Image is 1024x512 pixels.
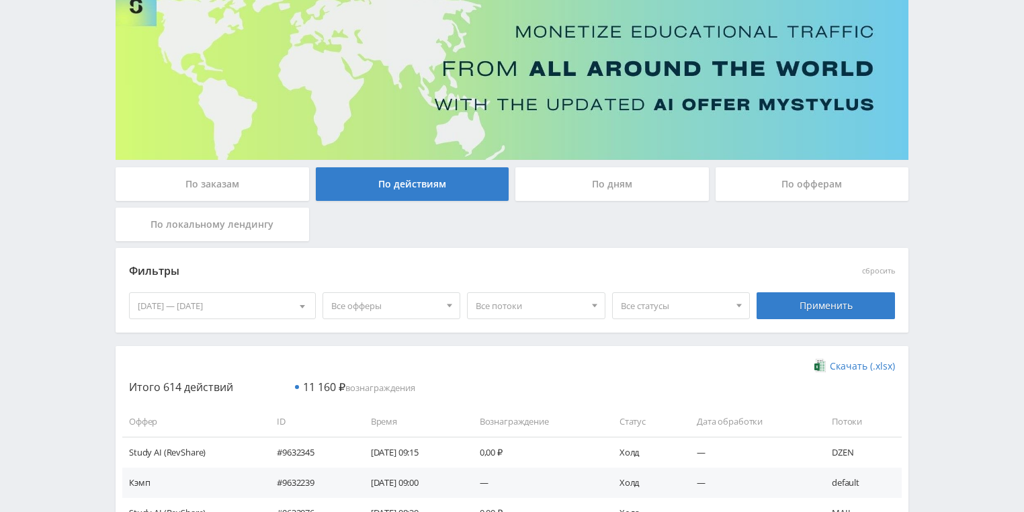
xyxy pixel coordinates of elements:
div: Фильтры [129,261,702,282]
td: Дата обработки [683,407,818,437]
td: #9632345 [263,437,357,467]
td: Статус [606,407,683,437]
div: По действиям [316,167,509,201]
span: Все статусы [621,293,730,318]
td: Холд [606,437,683,467]
span: 11 160 ₽ [303,380,345,394]
div: По офферам [716,167,909,201]
div: [DATE] — [DATE] [130,293,315,318]
div: По локальному лендингу [116,208,309,241]
td: — [683,437,818,467]
td: DZEN [818,437,902,467]
td: Время [357,407,466,437]
td: ID [263,407,357,437]
div: По заказам [116,167,309,201]
span: вознаграждения [303,382,415,394]
td: [DATE] 09:00 [357,468,466,498]
span: Скачать (.xlsx) [830,361,895,372]
div: Применить [757,292,895,319]
td: Холд [606,468,683,498]
div: По дням [515,167,709,201]
td: — [466,468,606,498]
span: Все потоки [476,293,585,318]
td: Вознаграждение [466,407,606,437]
td: Потоки [818,407,902,437]
td: default [818,468,902,498]
img: xlsx [814,359,826,372]
td: [DATE] 09:15 [357,437,466,467]
td: Study AI (RevShare) [122,437,263,467]
button: сбросить [862,267,895,275]
span: Итого 614 действий [129,380,233,394]
td: #9632239 [263,468,357,498]
td: 0,00 ₽ [466,437,606,467]
td: — [683,468,818,498]
td: Кэмп [122,468,263,498]
td: Оффер [122,407,263,437]
span: Все офферы [331,293,440,318]
a: Скачать (.xlsx) [814,359,895,373]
